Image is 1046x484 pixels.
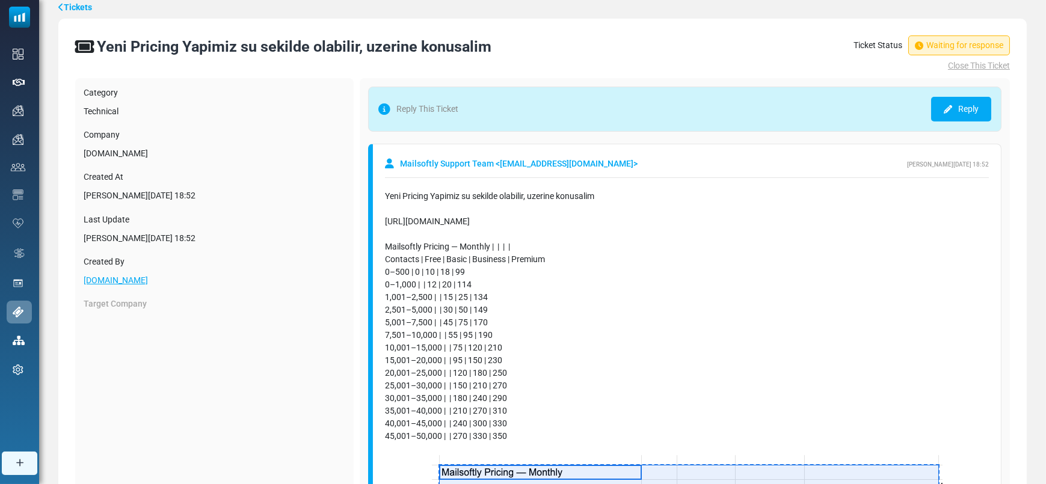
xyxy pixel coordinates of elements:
[13,49,23,60] img: dashboard-icon.svg
[97,35,491,58] div: Yeni Pricing Yapimiz su sekilde olabilir, uzerine konusalim
[11,163,25,171] img: contacts-icon.svg
[13,307,23,317] img: support-icon-active.svg
[931,97,991,121] a: Reply
[378,97,458,121] span: Reply This Ticket
[58,1,92,14] a: Tickets
[13,247,26,260] img: workflow.svg
[84,275,148,285] a: [DOMAIN_NAME]
[13,134,23,145] img: campaigns-icon.png
[84,105,345,118] div: Technical
[84,87,345,99] label: Category
[907,161,989,168] span: [PERSON_NAME][DATE] 18:52
[84,213,345,226] label: Last Update
[13,218,23,228] img: domain-health-icon.svg
[84,298,147,310] label: Target Company
[400,158,638,170] span: Mailsoftly Support Team < [EMAIL_ADDRESS][DOMAIN_NAME] >
[13,105,23,116] img: campaigns-icon.png
[908,35,1010,55] span: Waiting for response
[385,190,989,240] div: Yeni Pricing Yapimiz su sekilde olabilir, uzerine konusalim [URL][DOMAIN_NAME]
[84,129,345,141] label: Company
[84,232,345,245] div: [PERSON_NAME][DATE] 18:52
[854,35,1010,55] div: Ticket Status
[854,60,1010,72] a: Close This Ticket
[84,171,345,183] label: Created At
[13,364,23,375] img: settings-icon.svg
[84,189,345,202] div: [PERSON_NAME][DATE] 18:52
[9,7,30,28] img: mailsoftly_icon_blue_white.svg
[84,256,345,268] label: Created By
[13,189,23,200] img: email-templates-icon.svg
[13,278,23,289] img: landing_pages.svg
[84,147,345,160] div: [DOMAIN_NAME]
